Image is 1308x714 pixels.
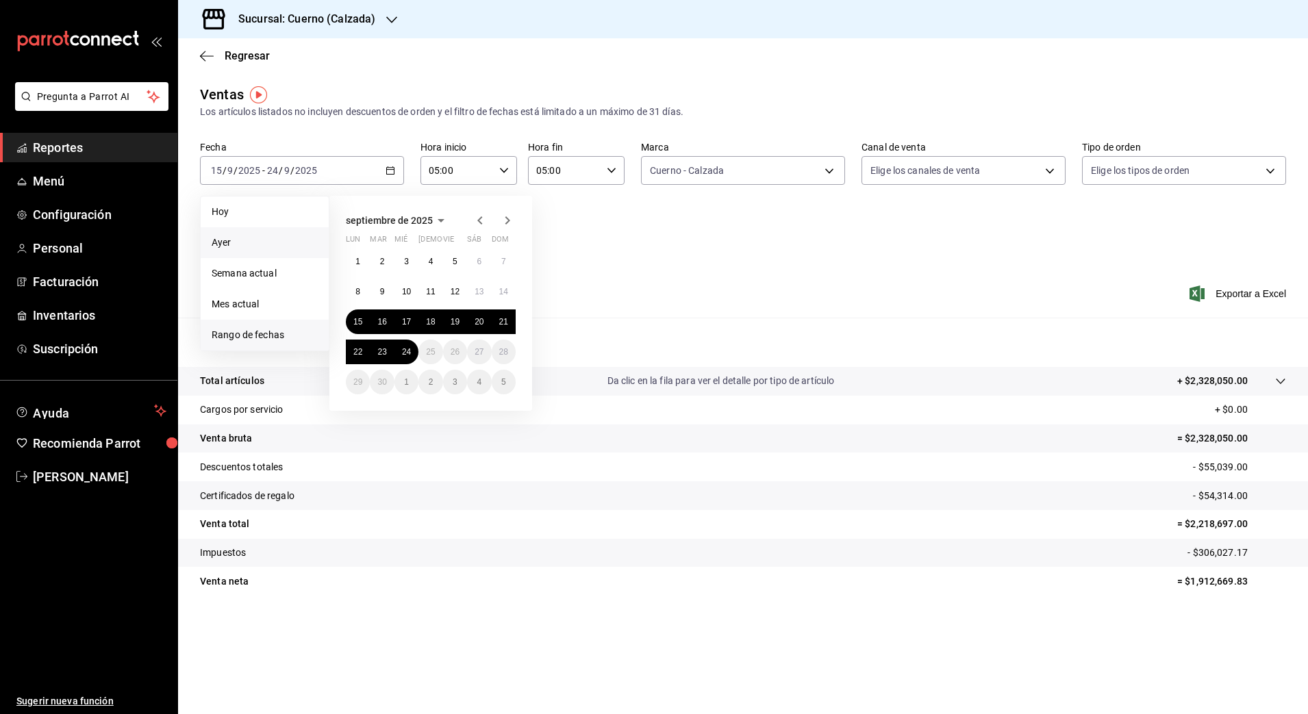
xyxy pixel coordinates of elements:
button: 30 de septiembre de 2025 [370,370,394,394]
input: ---- [294,165,318,176]
abbr: 7 de septiembre de 2025 [501,257,506,266]
abbr: lunes [346,235,360,249]
span: Hoy [212,205,318,219]
label: Canal de venta [861,142,1066,152]
button: 5 de septiembre de 2025 [443,249,467,274]
p: Venta total [200,517,249,531]
abbr: 21 de septiembre de 2025 [499,317,508,327]
abbr: 29 de septiembre de 2025 [353,377,362,387]
abbr: 3 de octubre de 2025 [453,377,457,387]
span: Exportar a Excel [1192,285,1286,302]
abbr: 14 de septiembre de 2025 [499,287,508,296]
span: Rango de fechas [212,328,318,342]
span: Inventarios [33,306,166,324]
abbr: 5 de octubre de 2025 [501,377,506,387]
label: Marca [641,142,845,152]
button: 2 de octubre de 2025 [418,370,442,394]
div: Los artículos listados no incluyen descuentos de orden y el filtro de fechas está limitado a un m... [200,105,1286,119]
span: Reportes [33,138,166,157]
abbr: 27 de septiembre de 2025 [475,347,483,357]
button: 14 de septiembre de 2025 [492,279,516,304]
p: Resumen [200,334,1286,350]
button: Regresar [200,49,270,62]
abbr: 2 de septiembre de 2025 [380,257,385,266]
button: 20 de septiembre de 2025 [467,309,491,334]
span: Cuerno - Calzada [650,164,724,177]
abbr: 5 de septiembre de 2025 [453,257,457,266]
span: Configuración [33,205,166,224]
p: Certificados de regalo [200,489,294,503]
button: 18 de septiembre de 2025 [418,309,442,334]
abbr: 17 de septiembre de 2025 [402,317,411,327]
p: - $306,027.17 [1187,546,1286,560]
button: open_drawer_menu [151,36,162,47]
button: 15 de septiembre de 2025 [346,309,370,334]
button: 12 de septiembre de 2025 [443,279,467,304]
abbr: 18 de septiembre de 2025 [426,317,435,327]
button: 17 de septiembre de 2025 [394,309,418,334]
p: Total artículos [200,374,264,388]
abbr: 13 de septiembre de 2025 [475,287,483,296]
button: 7 de septiembre de 2025 [492,249,516,274]
span: Sugerir nueva función [16,694,166,709]
p: + $0.00 [1215,403,1286,417]
label: Hora fin [528,142,625,152]
button: 3 de septiembre de 2025 [394,249,418,274]
div: Ventas [200,84,244,105]
button: 24 de septiembre de 2025 [394,340,418,364]
span: Facturación [33,272,166,291]
button: Pregunta a Parrot AI [15,82,168,111]
input: -- [266,165,279,176]
span: Ayer [212,235,318,250]
label: Hora inicio [420,142,517,152]
button: 1 de octubre de 2025 [394,370,418,394]
span: Personal [33,239,166,257]
abbr: miércoles [394,235,407,249]
abbr: 4 de octubre de 2025 [477,377,481,387]
p: Cargos por servicio [200,403,284,417]
span: Menú [33,172,166,190]
input: -- [227,165,234,176]
abbr: 3 de septiembre de 2025 [404,257,409,266]
abbr: 22 de septiembre de 2025 [353,347,362,357]
abbr: 26 de septiembre de 2025 [451,347,460,357]
span: Recomienda Parrot [33,434,166,452]
button: 27 de septiembre de 2025 [467,340,491,364]
abbr: 25 de septiembre de 2025 [426,347,435,357]
button: 4 de septiembre de 2025 [418,249,442,274]
button: 21 de septiembre de 2025 [492,309,516,334]
button: 25 de septiembre de 2025 [418,340,442,364]
span: Semana actual [212,266,318,281]
span: Elige los canales de venta [870,164,980,177]
p: - $55,039.00 [1193,460,1286,474]
abbr: jueves [418,235,499,249]
abbr: 4 de septiembre de 2025 [429,257,433,266]
abbr: 24 de septiembre de 2025 [402,347,411,357]
button: 1 de septiembre de 2025 [346,249,370,274]
abbr: 23 de septiembre de 2025 [377,347,386,357]
abbr: 9 de septiembre de 2025 [380,287,385,296]
abbr: domingo [492,235,509,249]
abbr: viernes [443,235,454,249]
input: -- [284,165,290,176]
button: 29 de septiembre de 2025 [346,370,370,394]
p: Da clic en la fila para ver el detalle por tipo de artículo [607,374,835,388]
p: - $54,314.00 [1193,489,1286,503]
abbr: 28 de septiembre de 2025 [499,347,508,357]
button: 3 de octubre de 2025 [443,370,467,394]
label: Tipo de orden [1082,142,1286,152]
h3: Sucursal: Cuerno (Calzada) [227,11,375,27]
label: Fecha [200,142,404,152]
span: - [262,165,265,176]
span: Regresar [225,49,270,62]
abbr: 12 de septiembre de 2025 [451,287,460,296]
p: = $2,328,050.00 [1177,431,1286,446]
button: 22 de septiembre de 2025 [346,340,370,364]
abbr: 11 de septiembre de 2025 [426,287,435,296]
abbr: 6 de septiembre de 2025 [477,257,481,266]
button: 2 de septiembre de 2025 [370,249,394,274]
p: = $1,912,669.83 [1177,574,1286,589]
button: Tooltip marker [250,86,267,103]
span: / [234,165,238,176]
button: 28 de septiembre de 2025 [492,340,516,364]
